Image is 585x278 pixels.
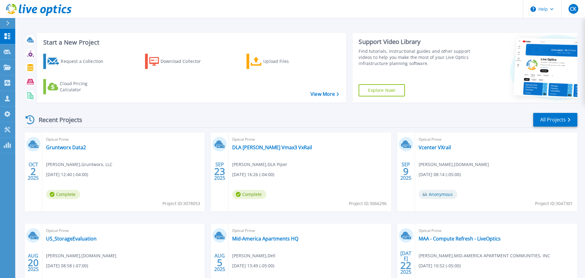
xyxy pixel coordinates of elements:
a: Vcenter VXrail [419,144,451,150]
a: Cloud Pricing Calculator [43,79,111,94]
span: [PERSON_NAME] , [DOMAIN_NAME] [46,252,116,259]
div: Upload Files [263,55,312,67]
span: Optical Prime [46,227,201,234]
span: Complete [46,190,80,199]
span: 9 [403,169,409,174]
span: [DATE] 08:58 (-07:00) [46,262,88,269]
span: Optical Prime [232,136,387,143]
span: 5 [217,260,222,265]
span: [DATE] 16:26 (-04:00) [232,171,274,178]
a: Request a Collection [43,54,111,69]
div: Support Video Library [359,38,473,46]
div: Request a Collection [61,55,109,67]
a: US_StorageEvaluation [46,236,97,242]
span: Optical Prime [419,136,574,143]
span: Optical Prime [232,227,387,234]
div: OCT 2025 [27,160,39,182]
span: CK [570,6,576,11]
span: Anonymous [419,190,457,199]
span: Project ID: 3047301 [535,200,573,207]
a: Download Collector [145,54,213,69]
div: [DATE] 2025 [400,251,412,274]
span: Optical Prime [46,136,201,143]
a: DLA [PERSON_NAME] Vmax3 VxRail [232,144,312,150]
a: MAA - Compute Refresh - LiveOptics [419,236,501,242]
span: [DATE] 13:49 (-05:00) [232,262,274,269]
span: [PERSON_NAME] , Dell [232,252,275,259]
span: Project ID: 3066296 [349,200,387,207]
div: SEP 2025 [214,160,225,182]
span: 23 [214,169,225,174]
span: [PERSON_NAME] , DLA Piper [232,161,287,168]
h3: Start a New Project [43,39,339,46]
span: [DATE] 12:40 (-04:00) [46,171,88,178]
a: All Projects [533,113,577,127]
span: 22 [400,263,411,268]
div: AUG 2025 [27,251,39,274]
a: Upload Files [246,54,314,69]
a: View More [310,91,339,97]
span: [PERSON_NAME] , Gruntworx, LLC [46,161,112,168]
a: Mid-America Apartments HQ [232,236,298,242]
a: Explore Now! [359,84,405,96]
div: SEP 2025 [400,160,412,182]
span: 20 [28,260,39,265]
div: Recent Projects [23,112,90,127]
div: Download Collector [161,55,209,67]
span: [DATE] 10:52 (-05:00) [419,262,461,269]
span: Project ID: 3078053 [162,200,200,207]
span: [PERSON_NAME] , [DOMAIN_NAME] [419,161,489,168]
span: 2 [30,169,36,174]
span: Optical Prime [419,227,574,234]
div: Find tutorials, instructional guides and other support videos to help you make the most of your L... [359,48,473,67]
span: [PERSON_NAME] , MID-AMERICA APARTMENT COMMUNITIES, INC [419,252,550,259]
span: [DATE] 08:14 (-05:00) [419,171,461,178]
span: Complete [232,190,266,199]
div: Cloud Pricing Calculator [60,81,108,93]
a: Gruntworx Data2 [46,144,86,150]
div: AUG 2025 [214,251,225,274]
